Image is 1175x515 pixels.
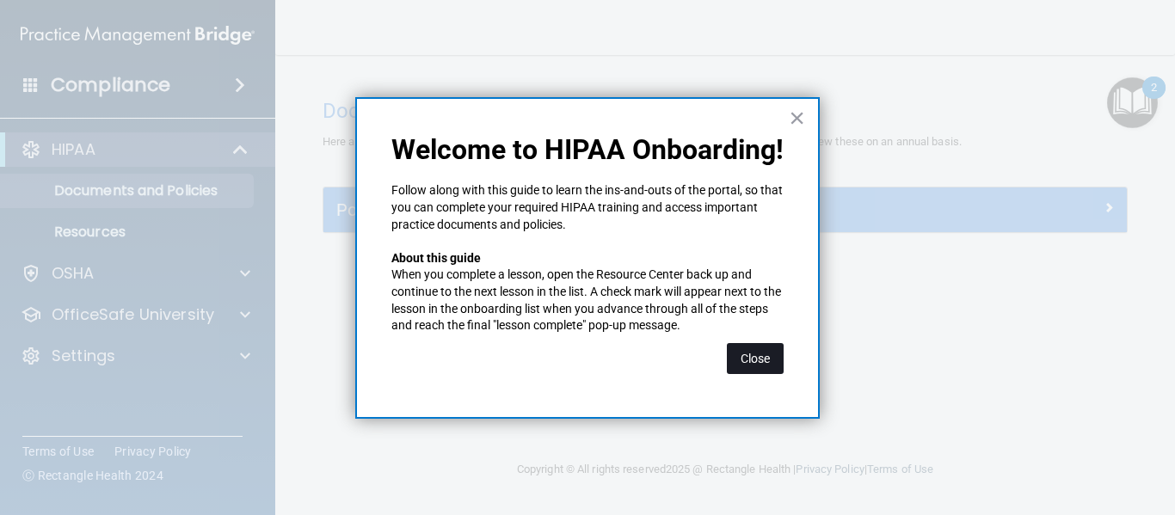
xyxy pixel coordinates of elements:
[391,251,481,265] strong: About this guide
[789,104,805,132] button: Close
[391,267,784,334] p: When you complete a lesson, open the Resource Center back up and continue to the next lesson in t...
[391,182,784,233] p: Follow along with this guide to learn the ins-and-outs of the portal, so that you can complete yo...
[391,133,784,166] p: Welcome to HIPAA Onboarding!
[727,343,784,374] button: Close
